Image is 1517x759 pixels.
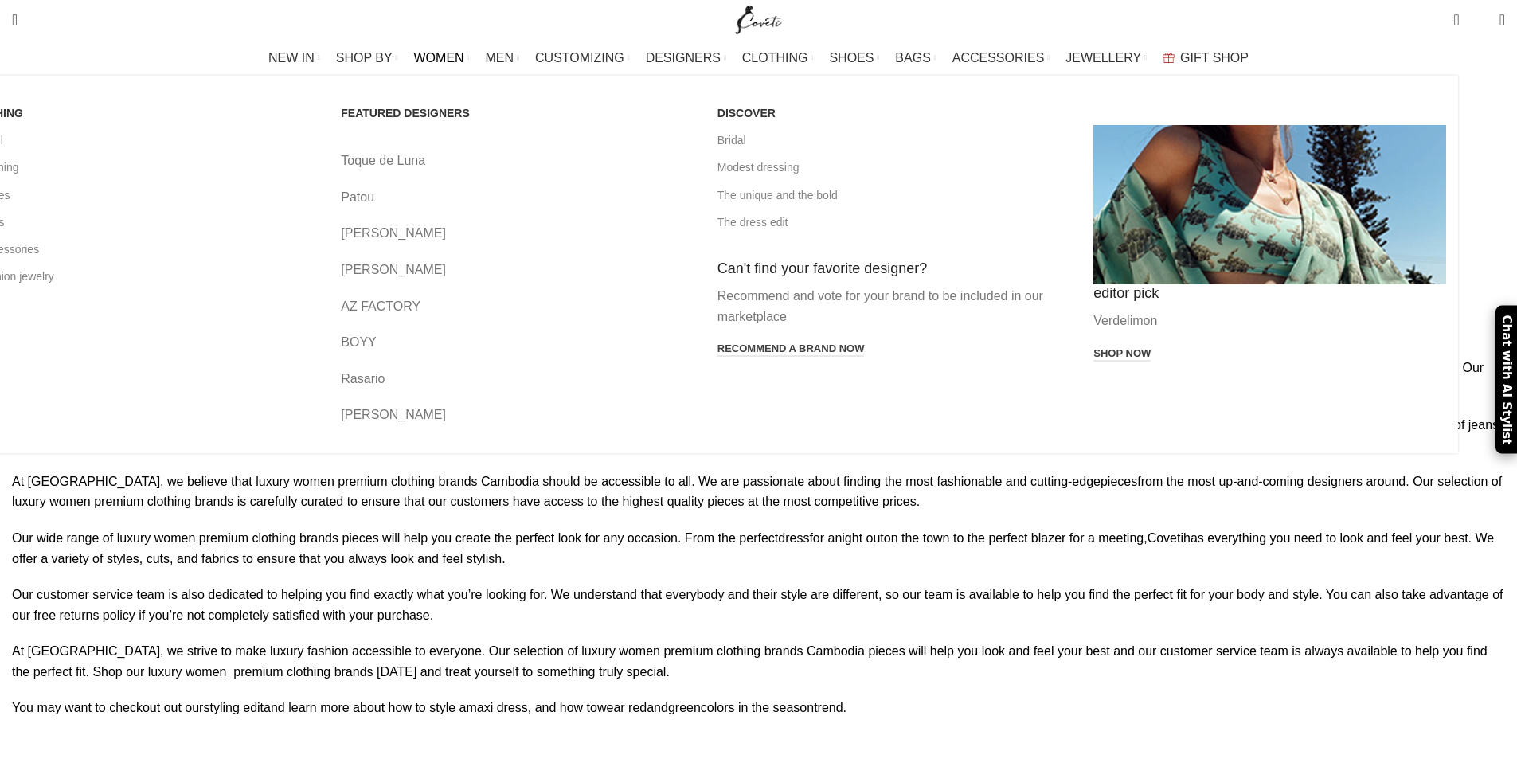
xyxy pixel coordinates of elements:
[341,260,694,280] a: [PERSON_NAME]
[466,701,527,714] a: maxi dress
[717,182,1070,209] a: The unique and the bold
[1180,50,1249,65] span: GIFT SHOP
[1093,125,1446,284] a: Banner link
[12,528,1505,569] p: Our wide range of luxury women premium clothing brands pieces will help you create the perfect lo...
[742,42,814,74] a: CLOTHING
[952,50,1045,65] span: ACCESSORIES
[535,42,630,74] a: CUSTOMIZING
[895,42,936,74] a: BAGS
[1445,4,1467,36] a: 0
[336,50,393,65] span: SHOP BY
[12,471,1505,512] p: At [GEOGRAPHIC_DATA], we believe that luxury women premium clothing brands Cambodia should be acc...
[646,50,721,65] span: DESIGNERS
[12,641,1505,682] p: At [GEOGRAPHIC_DATA], we strive to make luxury fashion accessible to everyone. Our selection of l...
[732,12,785,25] a: Site logo
[952,42,1050,74] a: ACCESSORIES
[717,342,865,357] a: Recommend a brand now
[4,42,1513,74] div: Main navigation
[535,50,624,65] span: CUSTOMIZING
[486,50,514,65] span: MEN
[1475,16,1487,28] span: 0
[1093,347,1151,362] a: Shop now
[742,50,808,65] span: CLOTHING
[12,698,1505,718] p: You may want to checkout out our and learn more about how to style a , and how to and colors in t...
[717,260,1070,278] h4: Can't find your favorite designer?
[1101,475,1137,488] a: pieces
[341,405,694,425] a: [PERSON_NAME]
[341,106,470,120] span: FEATURED DESIGNERS
[597,701,647,714] a: wear red
[717,209,1070,236] a: The dress edit
[717,286,1070,327] p: Recommend and vote for your brand to be included in our marketplace
[1093,311,1446,331] p: Verdelimon
[1472,4,1488,36] div: My Wishlist
[414,50,464,65] span: WOMEN
[829,50,874,65] span: SHOES
[341,187,694,208] a: Patou
[717,127,1070,154] a: Bridal
[1093,284,1446,303] h4: editor pick
[829,42,879,74] a: SHOES
[203,701,264,714] a: styling edit
[268,42,320,74] a: NEW IN
[1455,8,1467,20] span: 0
[336,42,398,74] a: SHOP BY
[1065,42,1147,74] a: JEWELLERY
[341,369,694,389] a: Rasario
[778,531,809,545] a: dress
[268,50,315,65] span: NEW IN
[1163,42,1249,74] a: GIFT SHOP
[12,585,1505,625] p: Our customer service team is also dedicated to helping you find exactly what you’re looking for. ...
[341,296,694,317] a: AZ FACTORY
[717,154,1070,181] a: Modest dressing
[668,701,701,714] a: green
[717,106,776,120] span: DISCOVER
[895,50,930,65] span: BAGS
[341,151,694,171] a: Toque de Luna
[4,4,25,36] a: Search
[835,531,883,545] a: night out
[341,223,694,244] a: [PERSON_NAME]
[814,701,846,714] a: trend.
[1065,50,1141,65] span: JEWELLERY
[1163,53,1175,63] img: GiftBag
[414,42,470,74] a: WOMEN
[486,42,519,74] a: MEN
[646,42,726,74] a: DESIGNERS
[1148,531,1183,545] a: Coveti
[341,332,694,353] a: BOYY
